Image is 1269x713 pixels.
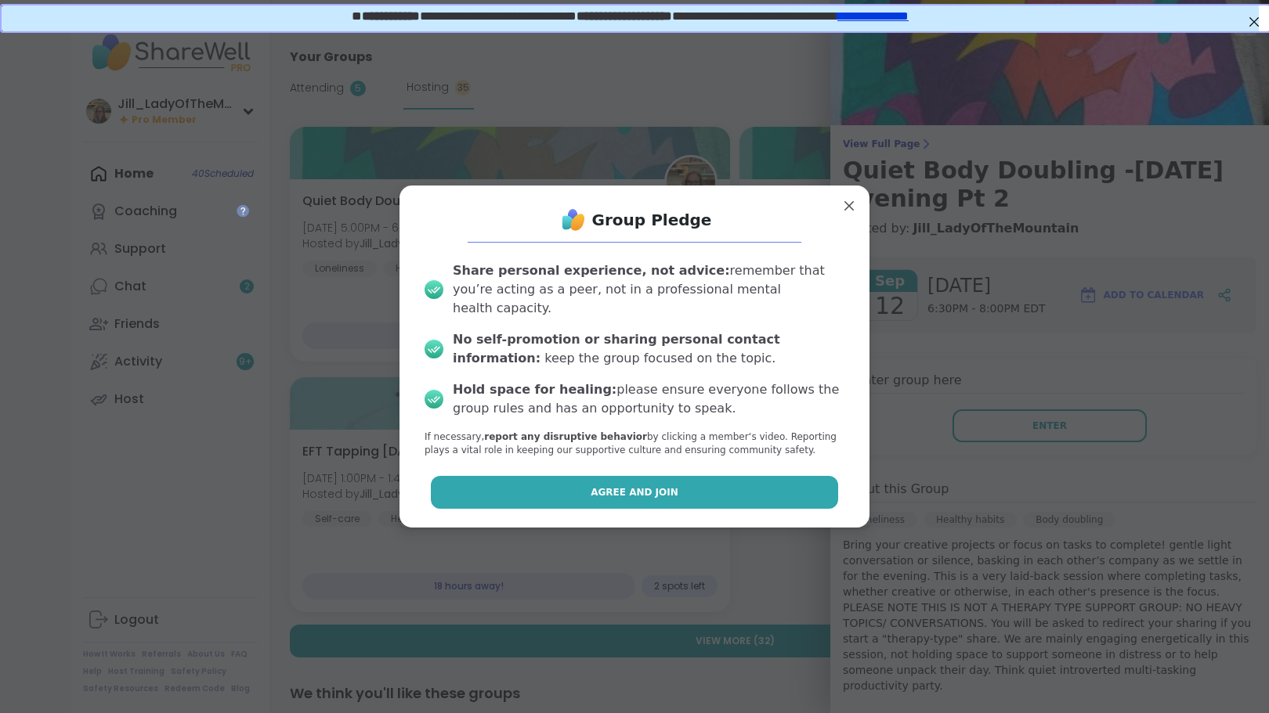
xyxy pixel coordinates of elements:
img: ShareWell Logo [558,204,589,236]
div: please ensure everyone follows the group rules and has an opportunity to speak. [453,380,844,418]
iframe: Spotlight [237,204,249,217]
b: report any disruptive behavior [484,431,647,442]
b: No self-promotion or sharing personal contact information: [453,332,780,366]
p: If necessary, by clicking a member‘s video. Reporting plays a vital role in keeping our supportiv... [425,430,844,457]
span: Agree and Join [591,485,678,499]
b: Hold space for healing: [453,382,616,397]
div: remember that you’re acting as a peer, not in a professional mental health capacity. [453,261,844,318]
div: keep the group focused on the topic. [453,330,844,368]
h1: Group Pledge [592,209,712,231]
button: Agree and Join [431,476,839,509]
b: Share personal experience, not advice: [453,263,730,278]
